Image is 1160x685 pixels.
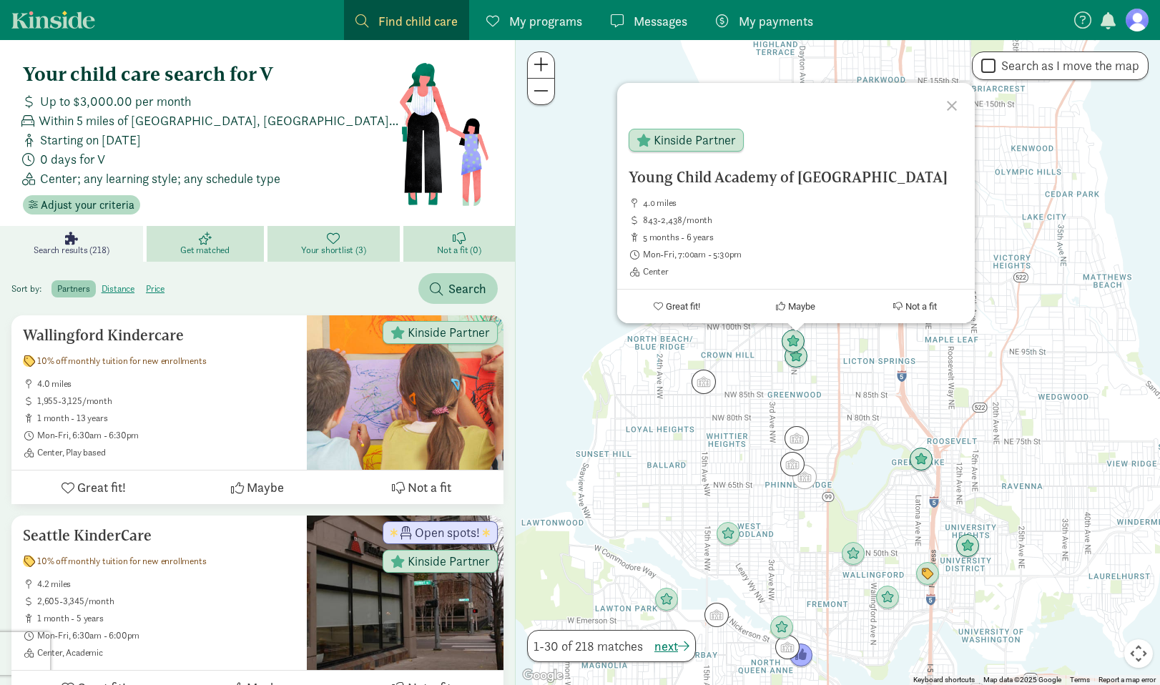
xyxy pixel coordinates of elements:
button: Great fit! [11,470,175,504]
div: Click to see details [704,603,729,627]
span: Up to $3,000.00 per month [40,92,191,111]
label: price [140,280,170,297]
button: Adjust your criteria [23,195,140,215]
span: Sort by: [11,282,49,295]
span: Get matched [180,245,230,256]
span: 4.0 miles [37,378,295,390]
span: 1,955-3,125/month [37,395,295,407]
span: Map data ©2025 Google [983,676,1061,684]
h5: Seattle KinderCare [23,527,295,544]
div: Click to see details [775,635,800,659]
span: 1 month - 13 years [37,413,295,424]
button: Not a fit [340,470,503,504]
span: Mon-Fri, 6:30am - 6:30pm [37,430,295,441]
span: Within 5 miles of [GEOGRAPHIC_DATA], [GEOGRAPHIC_DATA] 98199 [39,111,398,130]
span: Kinside Partner [408,555,490,568]
button: Map camera controls [1124,639,1153,668]
button: Not a fit [855,290,975,323]
span: Great fit! [77,478,126,497]
button: Keyboard shortcuts [913,675,975,685]
label: distance [96,280,140,297]
div: Click to see details [909,448,933,472]
span: Center, Academic [37,647,295,659]
h4: Your child care search for V [23,63,398,86]
button: Great fit! [617,290,737,323]
span: 1-30 of 218 matches [534,636,643,656]
img: Google [519,666,566,685]
span: 0 days for V [40,149,105,169]
div: Click to see details [915,562,940,586]
div: Click to see details [785,426,809,450]
h5: Wallingford Kindercare [23,327,295,344]
a: Your shortlist (3) [267,226,403,262]
span: Find child care [378,11,458,31]
span: Kinside Partner [654,134,736,147]
span: 4.2 miles [37,578,295,590]
span: Your shortlist (3) [301,245,365,256]
span: Search [448,279,486,298]
label: Search as I move the map [996,57,1139,74]
span: Not a fit [408,478,451,497]
span: My programs [509,11,582,31]
span: Not a fit [905,301,937,312]
span: Adjust your criteria [41,197,134,214]
span: Maybe [788,301,815,312]
a: Open this area in Google Maps (opens a new window) [519,666,566,685]
button: next [654,636,689,656]
span: My payments [739,11,813,31]
span: Messages [634,11,687,31]
a: Not a fit (0) [403,226,515,262]
span: 10% off monthly tuition for new enrollments [37,556,206,567]
span: 10% off monthly tuition for new enrollments [37,355,206,367]
label: partners [51,280,95,297]
span: Mon-Fri, 6:30am - 6:00pm [37,630,295,641]
span: Center, Play based [37,447,295,458]
span: Open spots! [415,526,480,539]
h5: Young Child Academy of [GEOGRAPHIC_DATA] [629,169,963,186]
div: Click to see details [654,588,679,612]
div: Click to see details [770,616,794,640]
div: Click to see details [781,330,805,354]
div: Click to see details [568,629,592,654]
span: 4.0 miles [643,197,963,209]
span: 2,605-3,345/month [37,596,295,607]
button: Search [418,273,498,304]
div: Click to see details [955,534,980,558]
div: Click to see details [784,345,808,369]
a: Report a map error [1098,676,1156,684]
button: Maybe [736,290,855,323]
div: Click to see details [875,586,900,610]
span: 1 month - 5 years [37,613,295,624]
span: Search results (218) [34,245,109,256]
span: 843-2,438/month [643,215,963,226]
span: Center; any learning style; any schedule type [40,169,280,188]
div: Click to see details [841,542,865,566]
div: Click to see details [692,370,716,394]
button: Maybe [175,470,339,504]
span: 5 months - 6 years [643,232,963,243]
span: Mon-Fri, 7:00am - 5:30pm [643,249,963,260]
span: Not a fit (0) [437,245,481,256]
span: Starting on [DATE] [40,130,141,149]
span: Maybe [247,478,284,497]
span: Center [643,266,963,277]
a: Kinside [11,11,95,29]
a: Terms (opens in new tab) [1070,676,1090,684]
div: Click to see details [789,644,813,668]
span: Great fit! [665,301,699,312]
span: Kinside Partner [408,326,490,339]
div: Click to see details [792,465,817,489]
div: Click to see details [780,452,805,476]
div: Click to see details [716,522,740,546]
a: Get matched [147,226,267,262]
